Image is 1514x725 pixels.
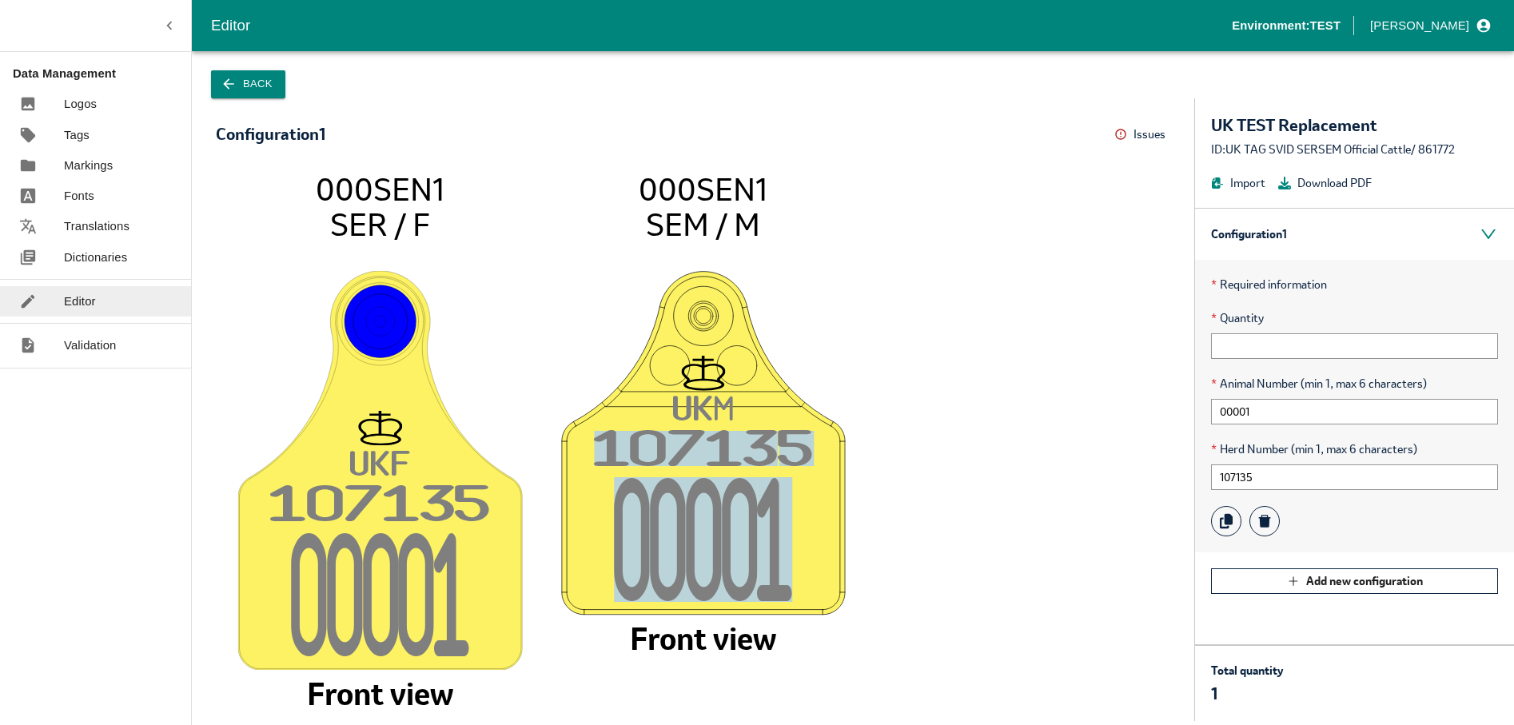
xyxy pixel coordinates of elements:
[1211,683,1283,705] p: 1
[1278,174,1372,192] button: Download PDF
[1301,375,1427,392] span: (min 1, max 6 characters)
[1211,375,1498,392] span: Animal Number
[592,430,779,466] tspan: 10713
[64,293,96,310] p: Editor
[64,217,129,235] p: Translations
[1211,174,1265,192] button: Import
[316,169,444,209] tspan: 000SEN1
[211,70,285,98] button: Back
[776,430,813,466] tspan: 5
[1195,209,1514,260] div: Configuration 1
[1232,17,1341,34] p: Environment: TEST
[64,187,94,205] p: Fonts
[211,14,1232,38] div: Editor
[1211,662,1283,679] p: Total quantity
[1211,309,1498,327] span: Quantity
[1291,440,1417,458] span: (min 1, max 6 characters)
[350,450,392,476] tspan: UK
[1364,12,1495,39] button: profile
[614,477,757,602] tspan: 0000
[453,485,490,521] tspan: 5
[13,65,191,82] p: Data Management
[64,95,97,113] p: Logos
[291,532,434,656] tspan: 0000
[1211,568,1498,594] button: Add new configuration
[1211,141,1498,158] div: ID: UK TAG SVID SERSEM Official Cattle / 861772
[1114,122,1170,147] button: Issues
[433,532,469,656] tspan: 1
[330,204,430,245] tspan: SER / F
[64,157,113,174] p: Markings
[64,337,117,354] p: Validation
[307,673,453,714] tspan: Front view
[630,618,776,659] tspan: Front view
[64,249,127,266] p: Dictionaries
[216,125,325,143] div: Configuration 1
[715,396,733,420] tspan: M
[392,451,410,476] tspan: F
[1211,276,1498,293] p: Required information
[1370,17,1469,34] p: [PERSON_NAME]
[646,204,760,245] tspan: SEM / M
[269,485,455,521] tspan: 10713
[1211,114,1498,137] div: UK TEST Replacement
[674,395,715,420] tspan: UK
[639,169,767,209] tspan: 000SEN1
[1211,440,1498,458] span: Herd Number
[757,477,793,602] tspan: 1
[64,126,90,144] p: Tags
